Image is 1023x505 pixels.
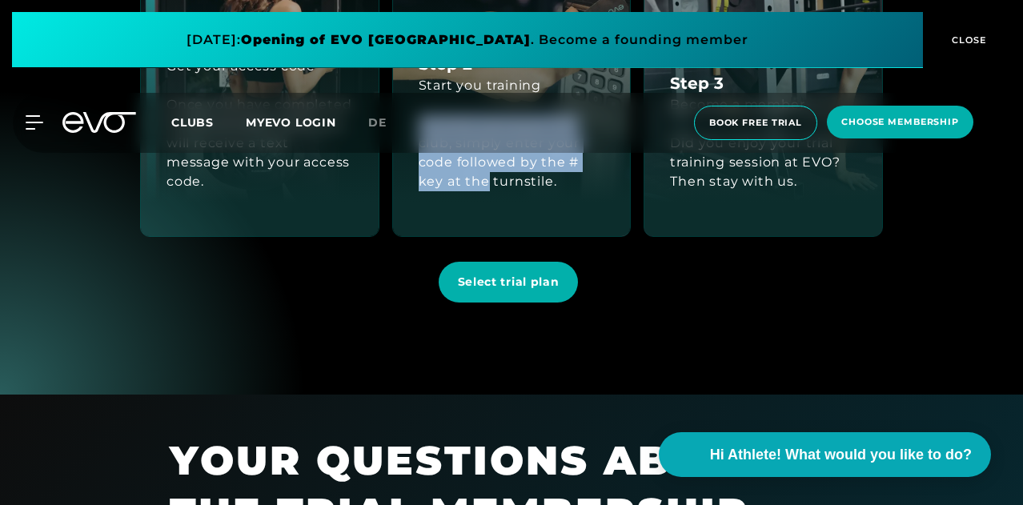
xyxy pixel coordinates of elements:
a: choose membership [822,106,978,140]
span: de [368,115,387,130]
span: CLOSE [948,33,987,47]
a: book free trial [689,106,822,140]
a: de [368,114,406,132]
button: CLOSE [923,12,1011,68]
span: choose membership [841,115,959,129]
span: Hi Athlete! What would you like to do? [710,444,972,466]
a: Select trial plan [439,250,585,315]
a: Clubs [171,114,246,130]
button: Hi Athlete! What would you like to do? [659,432,991,477]
span: Clubs [171,115,214,130]
span: Select trial plan [458,274,560,291]
a: MYEVO LOGIN [246,115,336,130]
span: book free trial [709,116,802,130]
